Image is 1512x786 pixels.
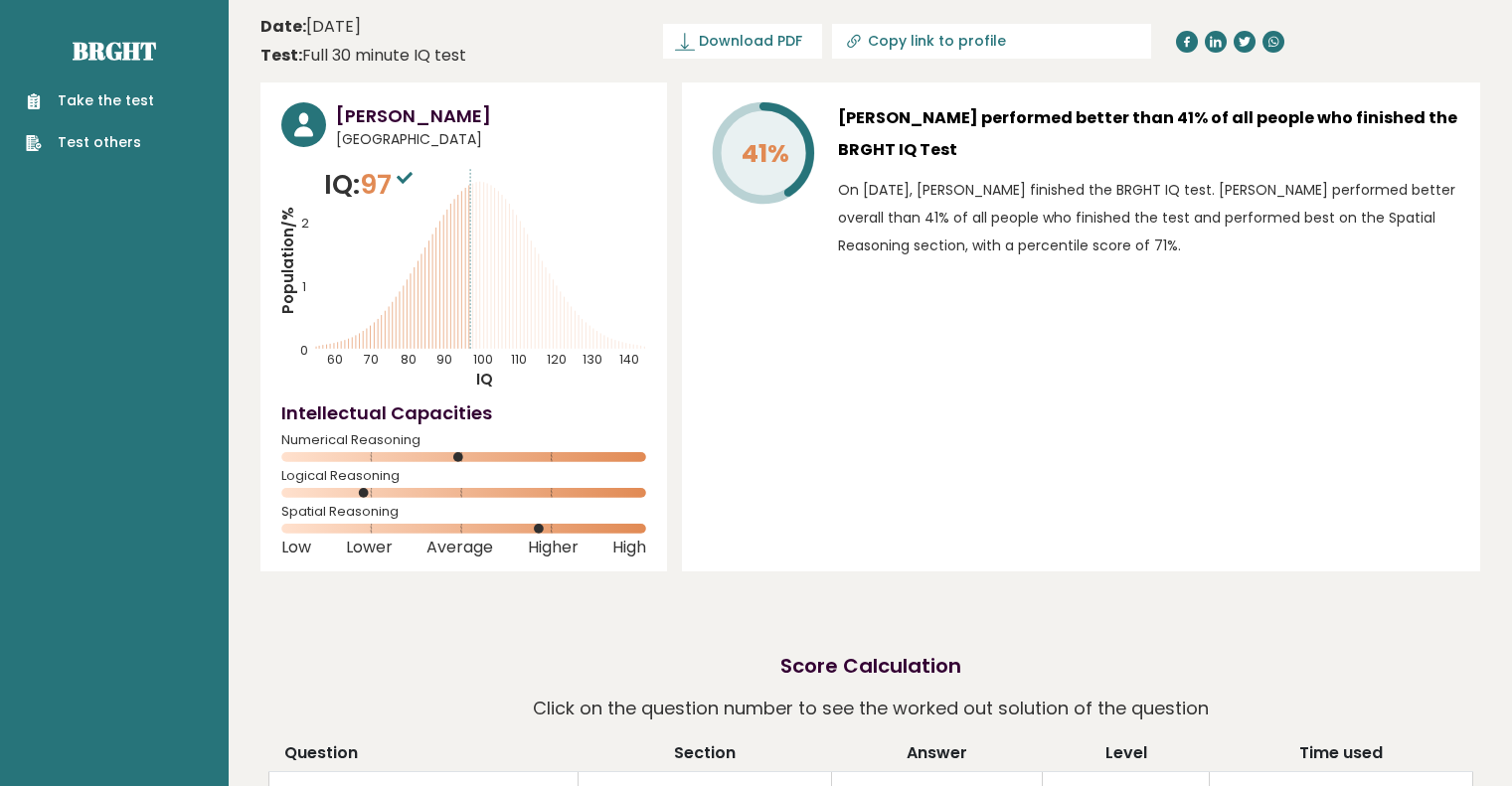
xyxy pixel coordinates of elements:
span: 97 [360,166,418,203]
a: Download PDF [663,24,822,59]
h4: Intellectual Capacities [281,399,646,426]
tspan: 60 [328,351,344,368]
tspan: Population/% [277,207,298,314]
th: Section [579,741,832,772]
th: Time used [1210,741,1472,772]
span: Download PDF [699,31,802,52]
tspan: 100 [473,351,493,368]
th: Question [268,741,579,772]
tspan: 120 [547,351,567,368]
th: Answer [832,741,1043,772]
span: High [612,544,646,551]
tspan: IQ [476,369,493,390]
tspan: 80 [401,351,417,368]
a: Brght [73,35,156,67]
b: Test: [260,44,302,67]
div: Full 30 minute IQ test [260,44,466,68]
tspan: 110 [511,351,527,368]
tspan: 1 [302,278,306,295]
th: Level [1042,741,1209,772]
a: Test others [26,132,154,153]
tspan: 0 [300,342,308,359]
tspan: 70 [364,351,379,368]
h2: Score Calculation [780,651,961,681]
p: IQ: [324,165,418,205]
tspan: 140 [619,351,639,368]
p: On [DATE], [PERSON_NAME] finished the BRGHT IQ test. [PERSON_NAME] performed better overall than ... [838,176,1459,259]
tspan: 90 [436,351,452,368]
a: Take the test [26,90,154,111]
span: Lower [346,544,393,551]
span: Higher [528,544,579,551]
h3: [PERSON_NAME] performed better than 41% of all people who finished the BRGHT IQ Test [838,102,1459,166]
tspan: 2 [301,215,309,232]
p: Click on the question number to see the worked out solution of the question [533,691,1209,726]
tspan: 41% [742,136,789,171]
span: Numerical Reasoning [281,436,646,444]
span: Low [281,544,311,551]
span: Logical Reasoning [281,472,646,480]
b: Date: [260,15,306,38]
span: Average [426,544,493,551]
span: [GEOGRAPHIC_DATA] [336,129,646,150]
time: [DATE] [260,15,361,39]
span: Spatial Reasoning [281,508,646,516]
h3: [PERSON_NAME] [336,102,646,129]
tspan: 130 [583,351,602,368]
